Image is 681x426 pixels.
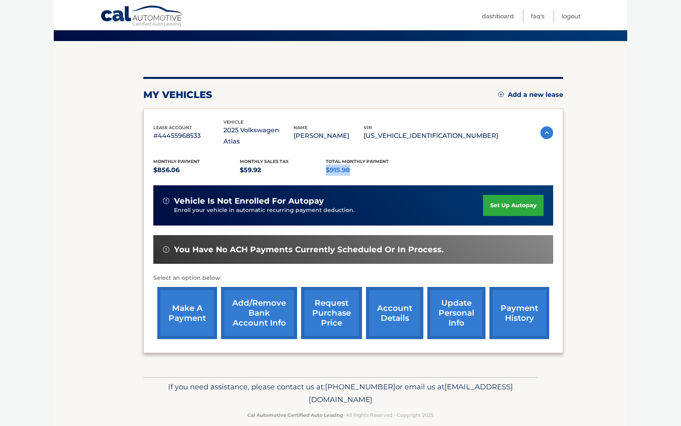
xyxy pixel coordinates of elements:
[153,125,192,130] span: lease account
[364,125,372,130] span: vin
[366,287,423,339] a: account details
[482,10,514,23] a: Dashboard
[309,382,513,404] span: [EMAIL_ADDRESS][DOMAIN_NAME]
[531,10,544,23] a: FAQ's
[364,130,498,141] p: [US_VEHICLE_IDENTIFICATION_NUMBER]
[540,126,553,139] img: accordion-active.svg
[153,159,200,164] span: Monthly Payment
[326,165,412,176] p: $915.98
[163,246,169,253] img: alert-white.svg
[240,159,289,164] span: Monthly sales Tax
[223,119,243,125] span: vehicle
[149,381,532,406] p: If you need assistance, please contact us at: or email us at
[153,165,240,176] p: $856.06
[489,287,549,339] a: payment history
[294,130,364,141] p: [PERSON_NAME]
[498,92,504,97] img: add.svg
[240,165,326,176] p: $59.92
[174,196,324,206] span: vehicle is not enrolled for autopay
[157,287,217,339] a: make a payment
[223,125,294,147] p: 2025 Volkswagen Atlas
[221,287,297,339] a: Add/Remove bank account info
[562,10,581,23] a: Logout
[301,287,362,339] a: request purchase price
[483,195,544,216] a: set up autopay
[294,125,307,130] span: name
[498,91,563,99] a: Add a new lease
[174,245,444,255] span: You have no ACH payments currently scheduled or in process.
[325,382,395,391] span: [PHONE_NUMBER]
[100,5,184,28] a: Cal Automotive
[163,198,169,204] img: alert-white.svg
[153,130,223,141] p: #44455968533
[153,273,553,283] p: Select an option below:
[427,287,485,339] a: update personal info
[247,412,343,418] strong: Cal Automotive Certified Auto Leasing
[174,206,483,215] p: Enroll your vehicle in automatic recurring payment deduction.
[149,411,532,419] p: - All Rights Reserved - Copyright 2025
[143,89,212,101] h2: my vehicles
[326,159,389,164] span: Total Monthly Payment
